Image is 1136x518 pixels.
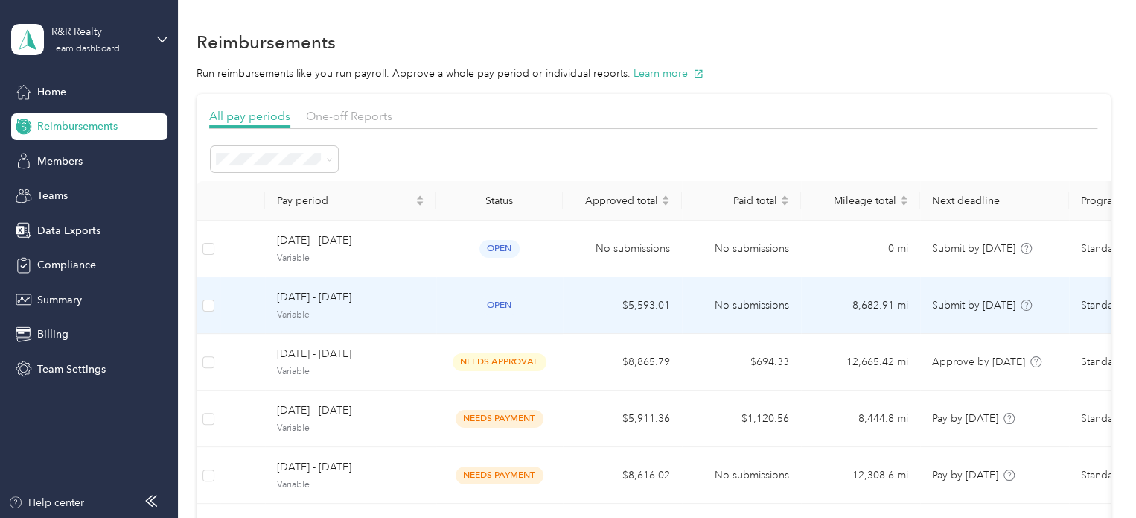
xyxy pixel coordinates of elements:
h1: Reimbursements [197,34,336,50]
span: Approve by [DATE] [932,356,1025,368]
span: needs payment [456,410,543,427]
th: Pay period [265,181,436,221]
td: No submissions [563,221,682,277]
span: Pay by [DATE] [932,469,998,481]
span: Teams [37,188,68,203]
span: Billing [37,326,68,342]
span: Variable [277,252,424,265]
span: caret-down [415,199,424,208]
span: Pay period [277,195,412,207]
td: $5,911.36 [563,391,682,447]
span: Team Settings [37,361,106,377]
span: Paid total [694,195,777,207]
div: R&R Realty [51,24,144,40]
span: Summary [37,292,82,308]
span: [DATE] - [DATE] [277,346,424,362]
td: $5,593.01 [563,277,682,334]
span: open [479,297,520,314]
span: Variable [277,422,424,435]
td: 8,682.91 mi [801,277,920,334]
span: caret-up [780,193,789,202]
td: $694.33 [682,334,801,391]
span: open [479,240,520,257]
td: $8,865.79 [563,334,682,391]
span: [DATE] - [DATE] [277,402,424,419]
td: No submissions [682,277,801,334]
span: needs payment [456,467,543,484]
span: Compliance [37,257,96,273]
td: $1,120.56 [682,391,801,447]
td: $8,616.02 [563,447,682,504]
span: caret-down [899,199,908,208]
span: [DATE] - [DATE] [277,289,424,306]
span: [DATE] - [DATE] [277,233,424,249]
button: Learn more [634,66,703,81]
td: 12,665.42 mi [801,334,920,391]
th: Approved total [563,181,682,221]
span: caret-up [661,193,670,202]
span: Submit by [DATE] [932,242,1015,255]
div: Status [448,195,551,207]
td: No submissions [682,447,801,504]
iframe: Everlance-gr Chat Button Frame [1053,435,1136,518]
span: Data Exports [37,223,100,239]
span: caret-up [899,193,908,202]
span: Pay by [DATE] [932,412,998,425]
td: 12,308.6 mi [801,447,920,504]
span: Variable [277,365,424,379]
span: Home [37,84,66,100]
td: 0 mi [801,221,920,277]
span: Variable [277,478,424,492]
span: Variable [277,309,424,322]
span: needs approval [453,353,546,370]
th: Paid total [682,181,801,221]
div: Team dashboard [51,45,120,54]
span: Mileage total [813,195,896,207]
span: All pay periods [209,109,290,123]
th: Next deadline [920,181,1069,221]
span: [DATE] - [DATE] [277,459,424,476]
button: Help center [8,495,84,511]
span: One-off Reports [306,109,392,123]
span: Approved total [575,195,658,207]
span: Reimbursements [37,119,118,134]
span: caret-up [415,193,424,202]
th: Mileage total [801,181,920,221]
span: Members [37,154,83,169]
span: Submit by [DATE] [932,299,1015,312]
span: caret-down [780,199,789,208]
td: No submissions [682,221,801,277]
td: 8,444.8 mi [801,391,920,447]
span: caret-down [661,199,670,208]
p: Run reimbursements like you run payroll. Approve a whole pay period or individual reports. [197,66,1111,81]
